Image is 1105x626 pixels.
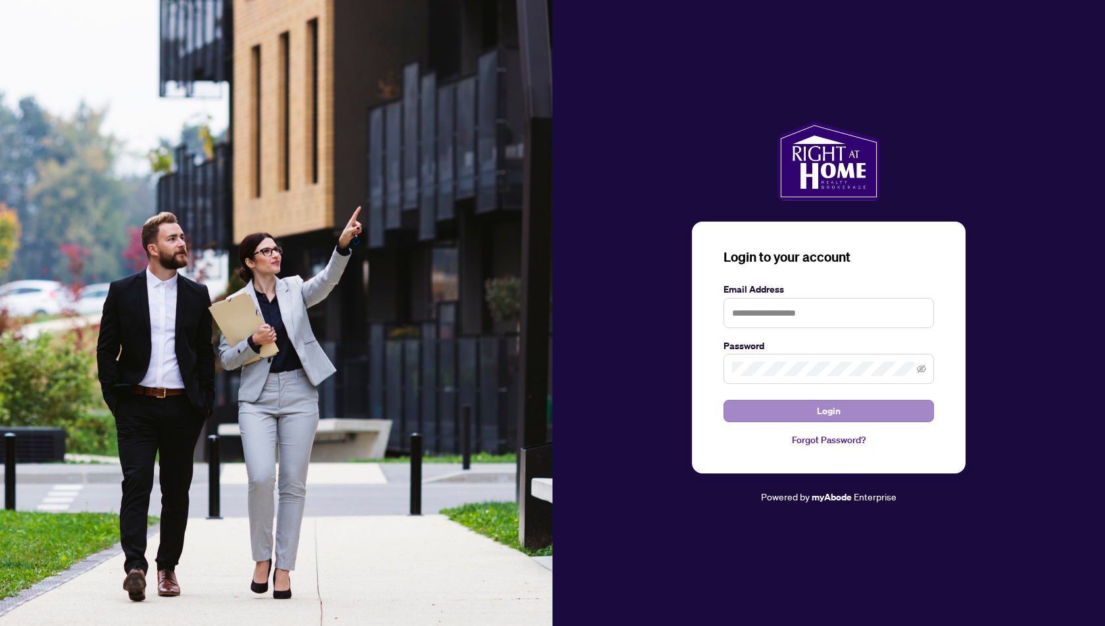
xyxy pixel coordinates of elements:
span: Enterprise [854,491,896,502]
a: Forgot Password? [724,433,934,447]
a: myAbode [812,490,852,504]
label: Email Address [724,282,934,297]
span: Powered by [761,491,810,502]
img: ma-logo [777,122,879,201]
span: eye-invisible [917,364,926,373]
label: Password [724,339,934,353]
h3: Login to your account [724,248,934,266]
button: Login [724,400,934,422]
span: Login [817,400,841,421]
